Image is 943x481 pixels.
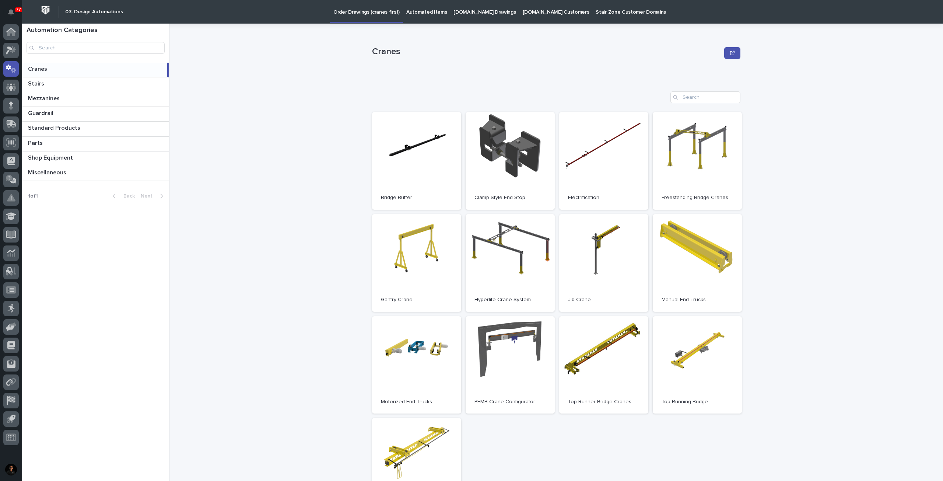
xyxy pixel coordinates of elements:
a: Jib Crane [559,214,648,312]
a: Freestanding Bridge Cranes [653,112,742,210]
p: Cranes [28,64,49,73]
button: Next [138,193,169,199]
p: Freestanding Bridge Cranes [662,195,733,201]
p: Gantry Crane [381,297,452,303]
a: Clamp Style End Stop [466,112,555,210]
p: Bridge Buffer [381,195,452,201]
a: PartsParts [22,137,169,151]
p: Top Runner Bridge Cranes [568,399,639,405]
a: GuardrailGuardrail [22,107,169,122]
p: 1 of 1 [22,187,44,205]
p: Standard Products [28,123,82,132]
p: Guardrail [28,108,55,117]
a: Top Running Bridge [653,316,742,414]
p: Electrification [568,195,639,201]
p: Cranes [372,46,721,57]
p: Manual End Trucks [662,297,733,303]
a: CranesCranes [22,63,169,77]
p: Mezzanines [28,94,61,102]
p: Parts [28,138,44,147]
a: Standard ProductsStandard Products [22,122,169,136]
a: StairsStairs [22,77,169,92]
p: PEMB Crane Configurator [474,399,546,405]
h2: 03. Design Automations [65,9,123,15]
p: 77 [16,7,21,12]
p: Motorized End Trucks [381,399,452,405]
a: PEMB Crane Configurator [466,316,555,414]
button: users-avatar [3,462,19,477]
a: MiscellaneousMiscellaneous [22,166,169,181]
a: Hyperlite Crane System [466,214,555,312]
input: Search [670,91,740,103]
p: Miscellaneous [28,168,68,176]
a: MezzaninesMezzanines [22,92,169,107]
p: Top Running Bridge [662,399,733,405]
a: Shop EquipmentShop Equipment [22,151,169,166]
a: Manual End Trucks [653,214,742,312]
span: Next [141,194,157,199]
p: Hyperlite Crane System [474,297,546,303]
button: Notifications [3,4,19,20]
p: Stairs [28,79,46,87]
p: Clamp Style End Stop [474,195,546,201]
img: Workspace Logo [39,3,52,17]
span: Back [119,194,135,199]
p: Shop Equipment [28,153,74,161]
input: Search [27,42,165,54]
div: Notifications77 [9,9,19,21]
a: Gantry Crane [372,214,461,312]
h1: Automation Categories [27,27,165,35]
a: Electrification [559,112,648,210]
p: Jib Crane [568,297,639,303]
a: Motorized End Trucks [372,316,461,414]
a: Bridge Buffer [372,112,461,210]
button: Back [107,193,138,199]
a: Top Runner Bridge Cranes [559,316,648,414]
